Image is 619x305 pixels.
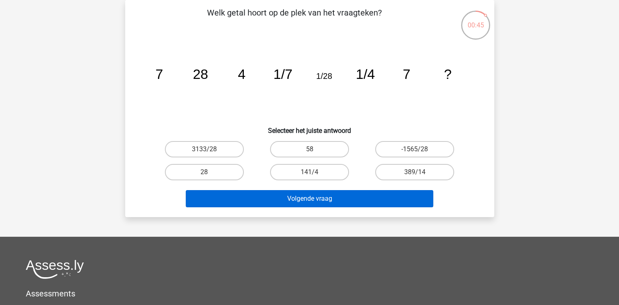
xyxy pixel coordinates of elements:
img: Assessly logo [26,260,84,279]
tspan: ? [444,67,452,82]
tspan: 1/7 [273,67,293,82]
label: 389/14 [375,164,454,180]
tspan: 4 [238,67,245,82]
h6: Selecteer het juiste antwoord [138,120,481,135]
h5: Assessments [26,289,593,298]
tspan: 1/4 [356,67,375,82]
tspan: 1/28 [316,72,332,81]
div: 00:45 [460,10,491,30]
tspan: 28 [193,67,208,82]
button: Volgende vraag [186,190,433,207]
tspan: 7 [155,67,163,82]
label: -1565/28 [375,141,454,157]
label: 141/4 [270,164,349,180]
label: 3133/28 [165,141,244,157]
tspan: 7 [403,67,410,82]
label: 28 [165,164,244,180]
label: 58 [270,141,349,157]
p: Welk getal hoort op de plek van het vraagteken? [138,7,450,31]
